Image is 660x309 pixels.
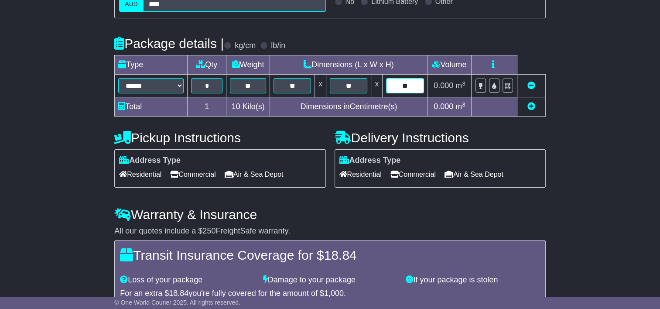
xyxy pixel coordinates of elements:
[235,41,256,51] label: kg/cm
[434,81,453,90] span: 0.000
[270,97,427,117] td: Dimensions in Centimetre(s)
[401,275,544,285] div: If your package is stolen
[462,80,465,87] sup: 3
[339,168,382,181] span: Residential
[270,55,427,75] td: Dimensions (L x W x H)
[188,97,226,117] td: 1
[315,75,326,97] td: x
[169,289,188,298] span: 18.84
[226,97,270,117] td: Kilo(s)
[455,81,465,90] span: m
[339,156,401,165] label: Address Type
[259,275,402,285] div: Damage to your package
[114,299,240,306] span: © One World Courier 2025. All rights reserved.
[120,248,540,262] h4: Transit Insurance Coverage for $
[114,36,224,51] h4: Package details |
[120,289,540,299] div: For an extra $ you're fully covered for the amount of $ .
[527,102,535,111] a: Add new item
[434,102,453,111] span: 0.000
[226,55,270,75] td: Weight
[324,289,344,298] span: 1,000
[170,168,215,181] span: Commercial
[202,227,215,235] span: 250
[462,101,465,108] sup: 3
[225,168,284,181] span: Air & Sea Depot
[271,41,285,51] label: lb/in
[114,207,546,222] h4: Warranty & Insurance
[445,168,503,181] span: Air & Sea Depot
[116,275,259,285] div: Loss of your package
[188,55,226,75] td: Qty
[390,168,436,181] span: Commercial
[455,102,465,111] span: m
[119,156,181,165] label: Address Type
[114,227,546,236] div: All our quotes include a $ FreightSafe warranty.
[324,248,357,262] span: 18.84
[114,130,325,145] h4: Pickup Instructions
[232,102,240,111] span: 10
[335,130,546,145] h4: Delivery Instructions
[371,75,383,97] td: x
[115,97,188,117] td: Total
[115,55,188,75] td: Type
[119,168,161,181] span: Residential
[527,81,535,90] a: Remove this item
[427,55,471,75] td: Volume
